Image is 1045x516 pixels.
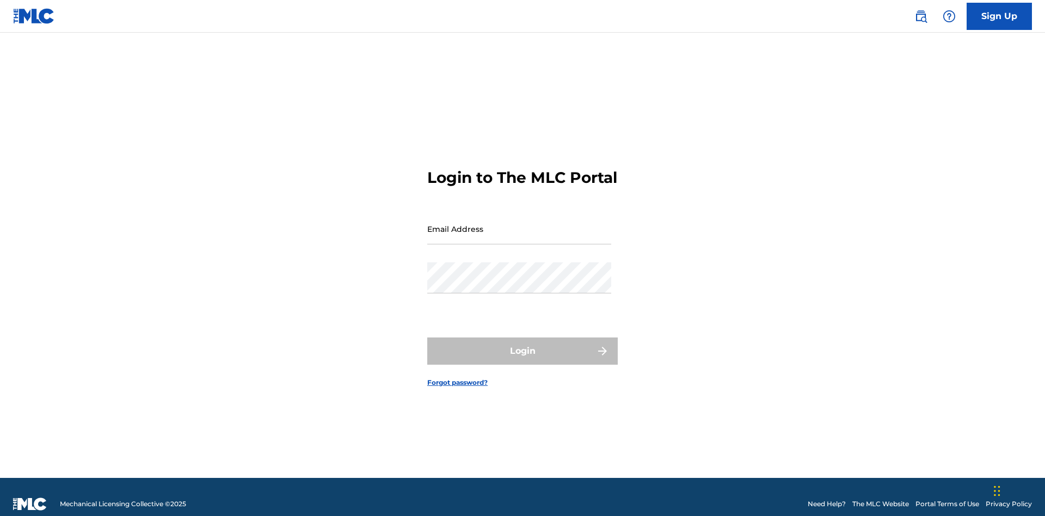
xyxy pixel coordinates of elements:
a: Forgot password? [427,378,488,388]
span: Mechanical Licensing Collective © 2025 [60,499,186,509]
div: Drag [994,475,1000,507]
iframe: Chat Widget [991,464,1045,516]
a: Sign Up [967,3,1032,30]
img: logo [13,497,47,511]
a: Portal Terms of Use [915,499,979,509]
h3: Login to The MLC Portal [427,168,617,187]
img: search [914,10,927,23]
img: MLC Logo [13,8,55,24]
a: Public Search [910,5,932,27]
a: Privacy Policy [986,499,1032,509]
a: The MLC Website [852,499,909,509]
img: help [943,10,956,23]
a: Need Help? [808,499,846,509]
div: Help [938,5,960,27]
